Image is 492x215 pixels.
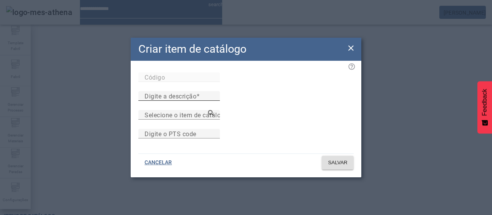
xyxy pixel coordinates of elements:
[328,159,347,167] span: SALVAR
[145,159,172,167] span: CANCELAR
[145,92,196,100] mat-label: Digite a descrição
[322,156,354,170] button: SALVAR
[138,156,178,170] button: CANCELAR
[145,110,214,120] input: Number
[145,130,196,137] mat-label: Digite o PTS code
[145,111,239,118] mat-label: Selecione o item de catálogo pai
[481,89,488,116] span: Feedback
[145,73,165,81] mat-label: Código
[138,41,246,57] h2: Criar item de catálogo
[477,81,492,133] button: Feedback - Mostrar pesquisa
